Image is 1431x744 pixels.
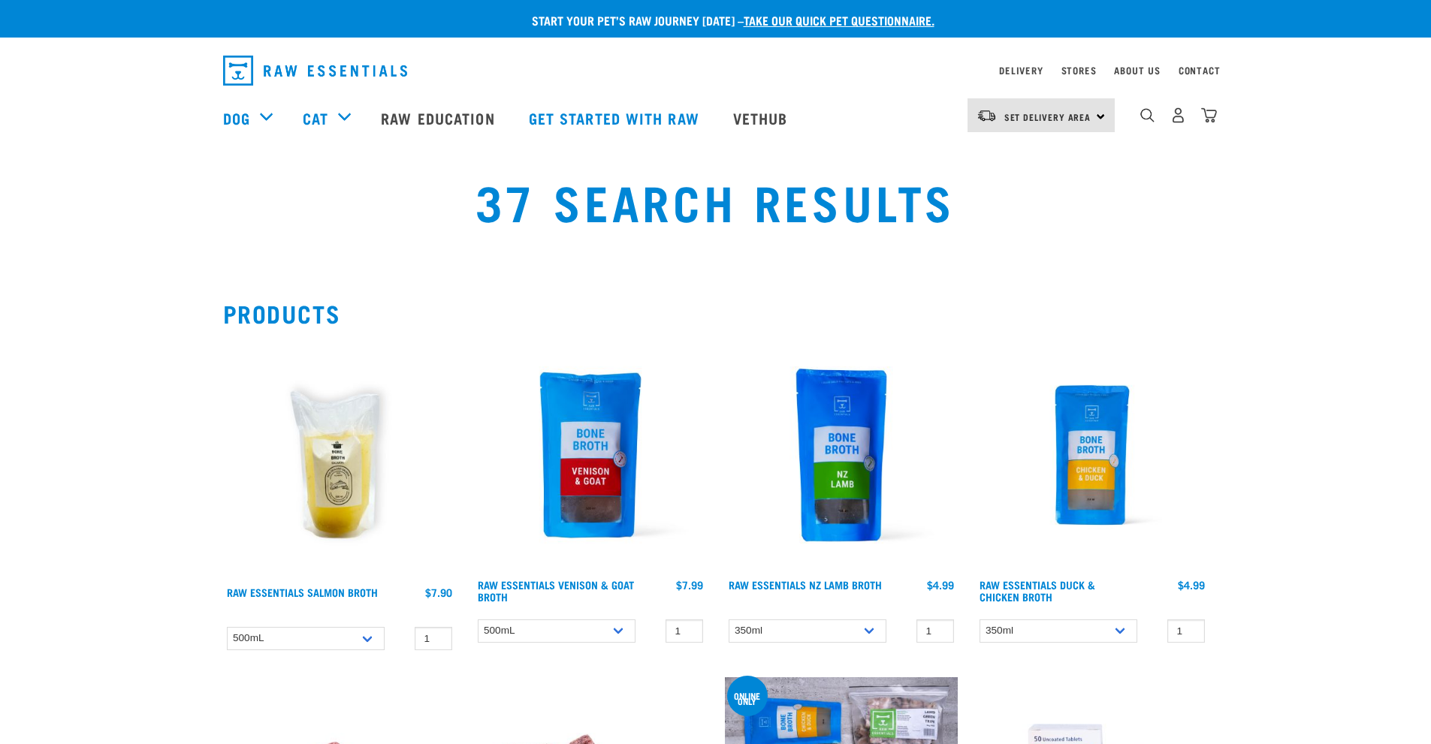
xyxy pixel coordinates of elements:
[977,109,997,122] img: van-moving.png
[1167,619,1205,643] input: 1
[1004,114,1091,119] span: Set Delivery Area
[1178,579,1205,591] div: $4.99
[666,619,703,643] input: 1
[976,339,1209,571] img: RE Product Shoot 2023 Nov8793 1
[211,50,1221,92] nav: dropdown navigation
[980,582,1095,599] a: Raw Essentials Duck & Chicken Broth
[744,17,934,23] a: take our quick pet questionnaire.
[1114,68,1160,73] a: About Us
[999,68,1043,73] a: Delivery
[223,339,456,579] img: Salmon Broth
[1201,107,1217,123] img: home-icon@2x.png
[303,107,328,129] a: Cat
[727,693,768,703] div: online only
[223,56,407,86] img: Raw Essentials Logo
[729,582,882,587] a: Raw Essentials NZ Lamb Broth
[718,88,807,148] a: Vethub
[227,589,378,595] a: Raw Essentials Salmon Broth
[1061,68,1097,73] a: Stores
[223,107,250,129] a: Dog
[916,619,954,643] input: 1
[474,339,707,571] img: Raw Essentials Venison Goat Novel Protein Hypoallergenic Bone Broth Cats & Dogs
[1140,108,1155,122] img: home-icon-1@2x.png
[676,579,703,591] div: $7.99
[265,173,1165,227] h1: 37 Search Results
[725,339,958,571] img: Raw Essentials New Zealand Lamb Bone Broth For Cats & Dogs
[478,582,634,599] a: Raw Essentials Venison & Goat Broth
[415,627,452,650] input: 1
[514,88,718,148] a: Get started with Raw
[223,300,1209,327] h2: Products
[366,88,513,148] a: Raw Education
[927,579,954,591] div: $4.99
[425,586,452,598] div: $7.90
[1170,107,1186,123] img: user.png
[1179,68,1221,73] a: Contact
